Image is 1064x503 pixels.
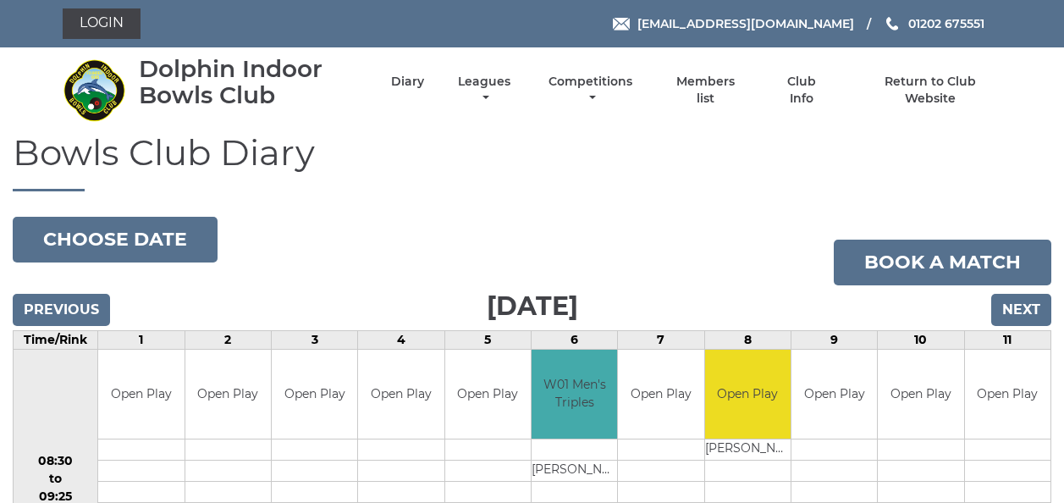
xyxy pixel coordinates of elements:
[532,460,617,481] td: [PERSON_NAME]
[139,56,361,108] div: Dolphin Indoor Bowls Club
[63,8,141,39] a: Login
[964,331,1050,350] td: 11
[444,331,531,350] td: 5
[185,350,271,439] td: Open Play
[531,331,617,350] td: 6
[618,331,704,350] td: 7
[878,331,964,350] td: 10
[391,74,424,90] a: Diary
[705,350,791,439] td: Open Play
[63,58,126,122] img: Dolphin Indoor Bowls Club
[637,16,854,31] span: [EMAIL_ADDRESS][DOMAIN_NAME]
[965,350,1050,439] td: Open Play
[13,294,110,326] input: Previous
[445,350,531,439] td: Open Play
[358,350,444,439] td: Open Play
[98,331,185,350] td: 1
[613,14,854,33] a: Email [EMAIL_ADDRESS][DOMAIN_NAME]
[358,331,444,350] td: 4
[532,350,617,439] td: W01 Men's Triples
[272,350,357,439] td: Open Play
[545,74,637,107] a: Competitions
[13,217,218,263] button: Choose date
[791,350,877,439] td: Open Play
[886,17,898,30] img: Phone us
[14,331,98,350] td: Time/Rink
[98,350,184,439] td: Open Play
[704,331,791,350] td: 8
[618,350,703,439] td: Open Play
[791,331,877,350] td: 9
[13,133,1051,191] h1: Bowls Club Diary
[858,74,1001,107] a: Return to Club Website
[705,439,791,460] td: [PERSON_NAME]
[884,14,984,33] a: Phone us 01202 675551
[775,74,830,107] a: Club Info
[271,331,357,350] td: 3
[834,240,1051,285] a: Book a match
[666,74,744,107] a: Members list
[908,16,984,31] span: 01202 675551
[991,294,1051,326] input: Next
[454,74,515,107] a: Leagues
[878,350,963,439] td: Open Play
[185,331,271,350] td: 2
[613,18,630,30] img: Email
